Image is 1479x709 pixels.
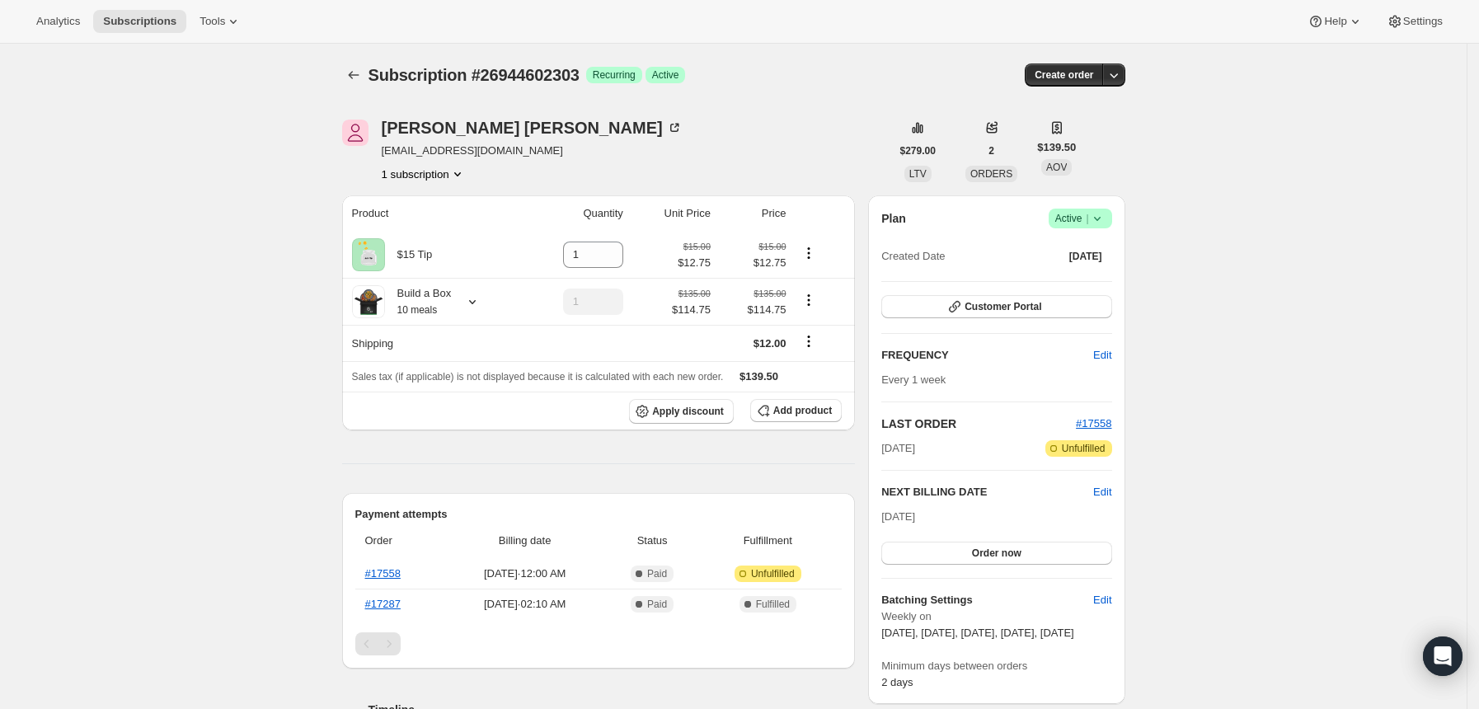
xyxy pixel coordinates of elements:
[965,300,1041,313] span: Customer Portal
[652,68,679,82] span: Active
[881,510,915,523] span: [DATE]
[629,399,734,424] button: Apply discount
[1423,636,1463,676] div: Open Intercom Messenger
[881,416,1076,432] h2: LAST ORDER
[352,238,385,271] img: product img
[678,255,711,271] span: $12.75
[593,68,636,82] span: Recurring
[1083,587,1121,613] button: Edit
[881,210,906,227] h2: Plan
[628,195,716,232] th: Unit Price
[881,627,1074,639] span: [DATE], [DATE], [DATE], [DATE], [DATE]
[881,658,1111,674] span: Minimum days between orders
[881,484,1093,500] h2: NEXT BILLING DATE
[355,506,843,523] h2: Payment attempts
[970,168,1012,180] span: ORDERS
[773,404,832,417] span: Add product
[758,242,786,251] small: $15.00
[611,533,694,549] span: Status
[703,533,832,549] span: Fulfillment
[1086,212,1088,225] span: |
[1093,484,1111,500] button: Edit
[1093,347,1111,364] span: Edit
[652,405,724,418] span: Apply discount
[365,598,401,610] a: #17287
[881,592,1093,608] h6: Batching Settings
[881,542,1111,565] button: Order now
[796,291,822,309] button: Product actions
[881,440,915,457] span: [DATE]
[385,247,433,263] div: $15 Tip
[1062,442,1106,455] span: Unfulfilled
[397,304,438,316] small: 10 meals
[1324,15,1346,28] span: Help
[1059,245,1112,268] button: [DATE]
[721,255,786,271] span: $12.75
[716,195,791,232] th: Price
[1076,416,1111,432] button: #17558
[972,547,1021,560] span: Order now
[721,302,786,318] span: $114.75
[519,195,628,232] th: Quantity
[103,15,176,28] span: Subscriptions
[881,373,946,386] span: Every 1 week
[796,244,822,262] button: Product actions
[750,399,842,422] button: Add product
[1083,342,1121,369] button: Edit
[93,10,186,33] button: Subscriptions
[751,567,795,580] span: Unfulfilled
[672,302,711,318] span: $114.75
[449,566,601,582] span: [DATE] · 12:00 AM
[1377,10,1453,33] button: Settings
[909,168,927,180] span: LTV
[678,289,711,298] small: $135.00
[881,295,1111,318] button: Customer Portal
[382,120,683,136] div: [PERSON_NAME] [PERSON_NAME]
[1069,250,1102,263] span: [DATE]
[449,533,601,549] span: Billing date
[739,370,778,383] span: $139.50
[1035,68,1093,82] span: Create order
[382,166,466,182] button: Product actions
[1076,417,1111,430] a: #17558
[1403,15,1443,28] span: Settings
[190,10,251,33] button: Tools
[881,608,1111,625] span: Weekly on
[796,332,822,350] button: Shipping actions
[342,63,365,87] button: Subscriptions
[352,285,385,318] img: product img
[342,120,369,146] span: Jose Olivarez
[365,567,401,580] a: #17558
[36,15,80,28] span: Analytics
[881,676,913,688] span: 2 days
[355,632,843,655] nav: Pagination
[881,347,1093,364] h2: FREQUENCY
[1025,63,1103,87] button: Create order
[979,139,1004,162] button: 2
[355,523,444,559] th: Order
[754,337,786,350] span: $12.00
[881,248,945,265] span: Created Date
[1055,210,1106,227] span: Active
[1037,139,1076,156] span: $139.50
[385,285,452,318] div: Build a Box
[756,598,790,611] span: Fulfilled
[890,139,946,162] button: $279.00
[1298,10,1373,33] button: Help
[1046,162,1067,173] span: AOV
[647,598,667,611] span: Paid
[342,325,519,361] th: Shipping
[988,144,994,157] span: 2
[200,15,225,28] span: Tools
[754,289,786,298] small: $135.00
[382,143,683,159] span: [EMAIL_ADDRESS][DOMAIN_NAME]
[352,371,724,383] span: Sales tax (if applicable) is not displayed because it is calculated with each new order.
[900,144,936,157] span: $279.00
[683,242,711,251] small: $15.00
[26,10,90,33] button: Analytics
[1093,592,1111,608] span: Edit
[449,596,601,613] span: [DATE] · 02:10 AM
[647,567,667,580] span: Paid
